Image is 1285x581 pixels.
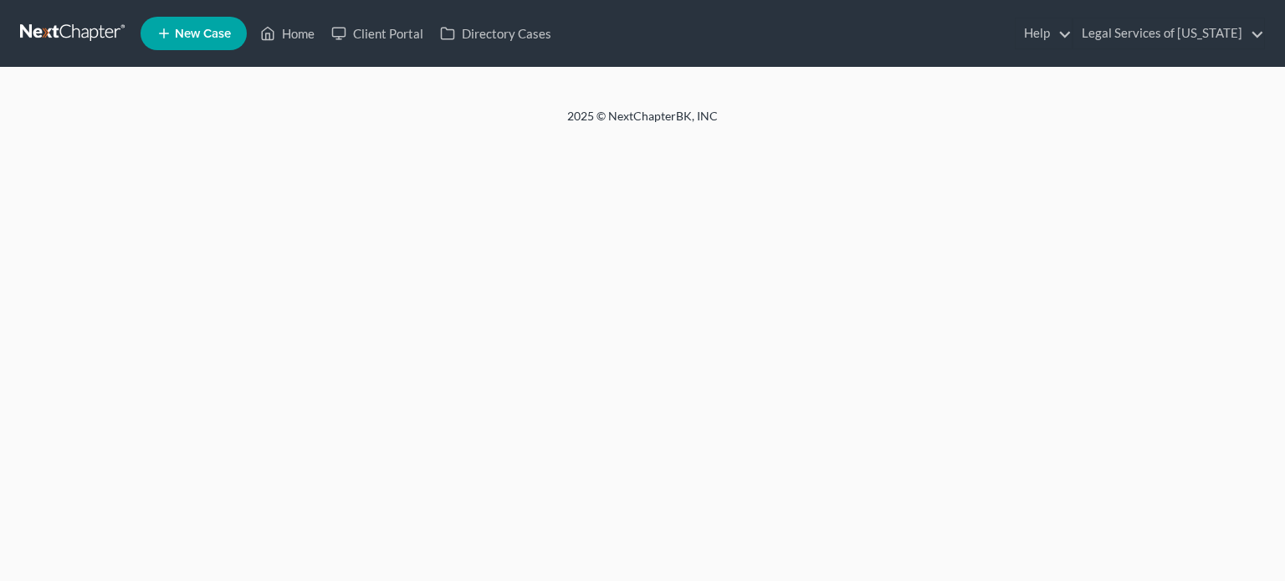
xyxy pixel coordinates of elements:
a: Help [1016,18,1072,48]
a: Directory Cases [432,18,560,48]
a: Client Portal [323,18,432,48]
div: 2025 © NextChapterBK, INC [166,108,1119,138]
a: Home [252,18,323,48]
new-legal-case-button: New Case [141,17,247,50]
a: Legal Services of [US_STATE] [1073,18,1264,48]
